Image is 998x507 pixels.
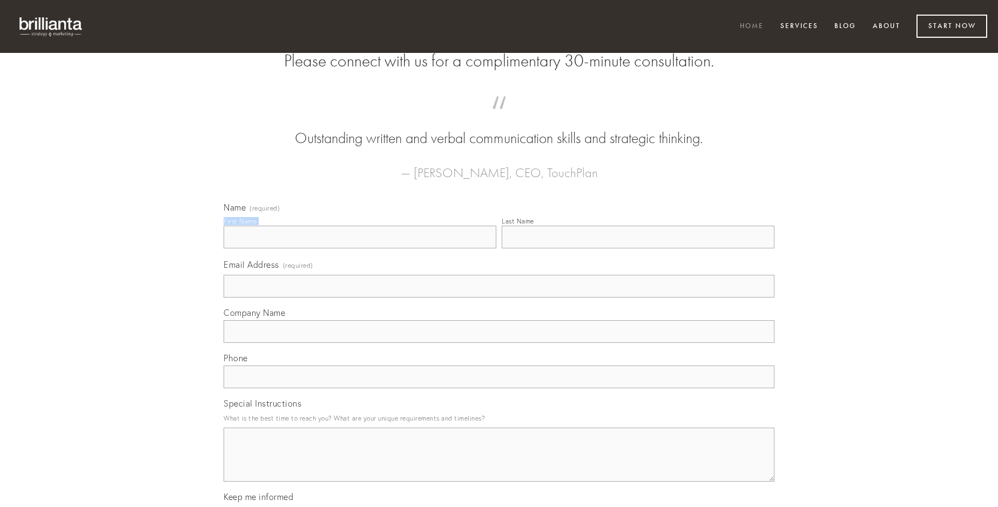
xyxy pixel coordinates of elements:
[916,15,987,38] a: Start Now
[224,202,246,213] span: Name
[241,149,757,184] figcaption: — [PERSON_NAME], CEO, TouchPlan
[827,18,863,36] a: Blog
[11,11,92,42] img: brillianta - research, strategy, marketing
[249,205,280,212] span: (required)
[224,51,774,71] h2: Please connect with us for a complimentary 30-minute consultation.
[773,18,825,36] a: Services
[224,398,301,409] span: Special Instructions
[866,18,907,36] a: About
[224,217,257,225] div: First Name
[224,307,285,318] span: Company Name
[224,491,293,502] span: Keep me informed
[224,353,248,363] span: Phone
[241,107,757,149] blockquote: Outstanding written and verbal communication skills and strategic thinking.
[283,258,313,273] span: (required)
[224,259,279,270] span: Email Address
[733,18,771,36] a: Home
[224,411,774,425] p: What is the best time to reach you? What are your unique requirements and timelines?
[502,217,534,225] div: Last Name
[241,107,757,128] span: “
